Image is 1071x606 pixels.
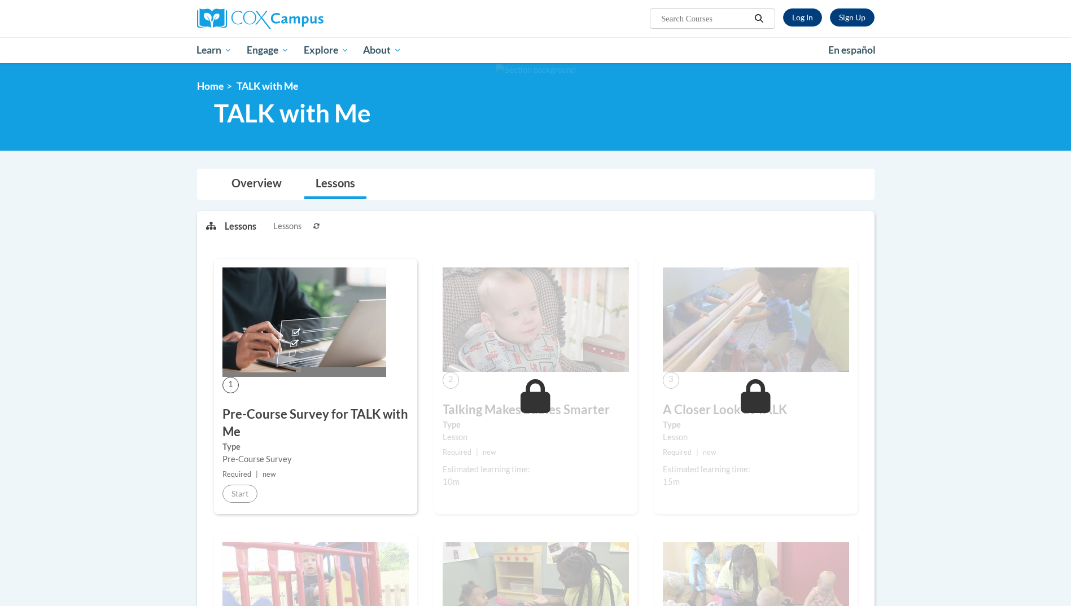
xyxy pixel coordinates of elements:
[663,401,849,419] h3: A Closer Look at TALK
[443,372,459,388] span: 2
[222,406,409,441] h3: Pre-Course Survey for TALK with Me
[220,169,293,199] a: Overview
[476,448,478,456] span: |
[225,220,256,232] p: Lessons
[197,8,324,29] img: Cox Campus
[196,43,232,57] span: Learn
[443,448,471,456] span: Required
[660,12,750,25] input: Search Courses
[443,463,629,476] div: Estimated learning time:
[222,267,386,377] img: Course Image
[247,43,289,57] span: Engage
[783,8,822,27] a: Log In
[304,169,366,199] a: Lessons
[496,64,576,76] img: Section background
[821,38,883,62] a: En español
[214,98,371,128] span: TALK with Me
[197,80,224,92] a: Home
[363,43,401,57] span: About
[663,372,679,388] span: 3
[830,8,875,27] a: Register
[273,220,301,232] span: Lessons
[443,267,629,372] img: Course Image
[190,37,240,63] a: Learn
[663,448,692,456] span: Required
[256,470,258,478] span: |
[237,80,298,92] span: TALK with Me
[222,485,257,503] button: Start
[703,448,716,456] span: new
[180,37,891,63] div: Main menu
[663,431,849,443] div: Lesson
[443,477,460,486] span: 10m
[443,401,629,419] h3: Talking Makes Babies Smarter
[304,43,349,57] span: Explore
[483,448,496,456] span: new
[222,453,409,466] div: Pre-Course Survey
[263,470,276,478] span: new
[663,477,680,486] span: 15m
[443,419,629,431] label: Type
[663,267,849,372] img: Course Image
[222,377,239,393] span: 1
[663,463,849,476] div: Estimated learning time:
[197,8,412,29] a: Cox Campus
[750,12,767,25] button: Search
[222,441,409,453] label: Type
[296,37,356,63] a: Explore
[222,470,251,478] span: Required
[443,431,629,443] div: Lesson
[239,37,296,63] a: Engage
[828,44,876,56] span: En español
[663,419,849,431] label: Type
[356,37,409,63] a: About
[696,448,698,456] span: |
